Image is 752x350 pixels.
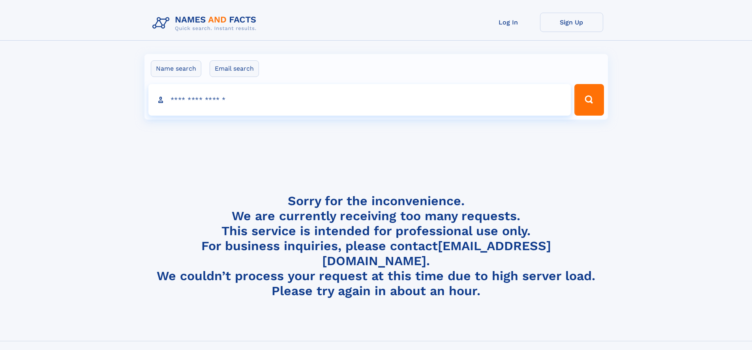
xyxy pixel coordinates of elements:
[477,13,540,32] a: Log In
[322,238,551,268] a: [EMAIL_ADDRESS][DOMAIN_NAME]
[210,60,259,77] label: Email search
[574,84,604,116] button: Search Button
[149,13,263,34] img: Logo Names and Facts
[151,60,201,77] label: Name search
[149,193,603,299] h4: Sorry for the inconvenience. We are currently receiving too many requests. This service is intend...
[540,13,603,32] a: Sign Up
[148,84,571,116] input: search input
